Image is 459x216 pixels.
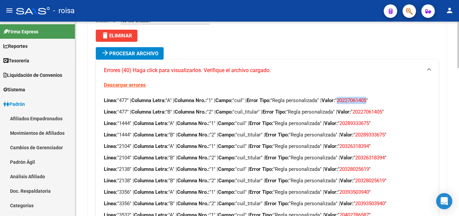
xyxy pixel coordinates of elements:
span: 20393503940 [339,189,369,195]
p: "477" | "B" | "2" | "cuil_titular" | "Regla personalizada" | " " [104,108,430,116]
p: "477" | "A" | "1" | "cuil" | "Regla personalizada" | " " [104,97,430,104]
mat-icon: menu [5,6,13,14]
strong: Columna Nro.: [174,97,207,103]
strong: Valor: [337,109,351,115]
p: "2104" | "A" | "1" | "cuil" | "Regla personalizada" | " " [104,143,430,150]
button: Procesar archivo [96,47,164,60]
strong: Error Tipo: [265,200,289,207]
span: Padrón [3,100,25,108]
p: "2138" | "B" | "2" | "cuil_titular" | "Regla personalizada" | " " [104,177,430,184]
strong: Columna Letra: [134,132,168,138]
span: Tesorería [3,57,29,64]
strong: Campo: [215,97,233,103]
strong: Campo: [218,166,235,172]
strong: Campo: [218,200,236,207]
strong: Columna Nro.: [177,189,209,195]
strong: Error Tipo: [249,166,273,172]
strong: Línea: [104,178,117,184]
mat-icon: delete [101,31,109,39]
p: "2138" | "A" | "1" | "cuil" | "Regla personalizada" | " " [104,165,430,173]
strong: Valor: [340,178,353,184]
span: Eliminar [101,33,132,39]
strong: Línea: [104,120,117,126]
strong: Línea: [104,132,117,138]
mat-icon: person [446,6,454,14]
span: 20289333675 [339,120,369,126]
span: Liquidación de Convenios [3,71,62,79]
strong: Valor: [340,132,353,138]
strong: Valor: [324,120,338,126]
strong: Campo: [216,109,233,115]
span: - roisa [53,3,75,18]
span: 20393503940 [355,200,385,207]
span: 20289333675 [355,132,385,138]
strong: Campo: [218,178,236,184]
p: "1444" | "B" | "2" | "cuil_titular" | "Regla personalizada" | " " [104,131,430,138]
mat-icon: arrow_forward [101,49,109,57]
strong: Columna Letra: [134,200,168,207]
strong: Línea: [104,166,117,172]
strong: Columna Letra: [134,189,168,195]
strong: Error Tipo: [265,132,289,138]
strong: Línea: [104,97,117,103]
strong: Columna Letra: [134,178,168,184]
strong: Columna Letra: [131,109,166,115]
strong: Valor: [324,189,338,195]
span: 20328025619 [355,178,385,184]
strong: Campo: [218,189,235,195]
strong: Línea: [104,155,117,161]
strong: Columna Nro.: [175,109,207,115]
strong: Columna Nro.: [177,120,209,126]
strong: Error Tipo: [249,120,273,126]
p: "3356" | "A" | "1" | "cuil" | "Regla personalizada" | " " [104,188,430,196]
strong: Valor: [340,200,353,207]
p: "3356" | "B" | "2" | "cuil_titular" | "Regla personalizada" | " " [104,200,430,207]
strong: Columna Nro.: [177,166,209,172]
span: 20326318394 [339,143,369,149]
strong: Columna Nro.: [177,155,210,161]
strong: Columna Letra: [134,120,168,126]
strong: Línea: [104,143,117,149]
strong: Columna Letra: [134,143,168,149]
mat-expansion-panel-header: Errores (40) Haga click para visualizarlos. Verifique el archivo cargado. [96,60,438,81]
strong: Campo: [218,120,235,126]
strong: Columna Letra: [134,155,168,161]
span: Errores (40) Haga click para visualizarlos. Verifique el archivo cargado. [104,67,271,74]
span: Reportes [3,42,28,50]
div: Open Intercom Messenger [436,193,452,209]
p: "1444" | "A" | "1" | "cuil" | "Regla personalizada" | " " [104,120,430,127]
strong: Error Tipo: [265,155,289,161]
strong: Valor: [324,143,338,149]
span: Firma Express [3,28,38,35]
a: Descargar errores [104,82,146,88]
span: 20227061405 [352,109,382,115]
strong: Columna Letra: [131,97,166,103]
strong: Campo: [218,155,236,161]
button: Eliminar [96,30,137,42]
strong: Línea: [104,189,117,195]
span: Sistema [3,86,25,93]
span: 20227061405 [337,97,366,103]
span: Procesar archivo [109,51,158,57]
strong: Columna Nro.: [177,178,210,184]
strong: Valor: [340,155,353,161]
strong: Valor: [324,166,338,172]
strong: Línea: [104,109,117,115]
strong: Columna Letra: [134,166,168,172]
strong: Campo: [218,132,236,138]
strong: Error Tipo: [247,97,270,103]
span: 20328025619 [339,166,369,172]
strong: Columna Nro.: [177,200,210,207]
strong: Línea: [104,200,117,207]
strong: Columna Nro.: [177,132,210,138]
strong: Error Tipo: [265,178,289,184]
strong: Error Tipo: [249,143,273,149]
strong: Error Tipo: [249,189,273,195]
p: "2104" | "B" | "2" | "cuil_titular" | "Regla personalizada" | " " [104,154,430,161]
strong: Error Tipo: [262,109,286,115]
span: 20326318394 [355,155,385,161]
strong: Campo: [218,143,235,149]
strong: Valor: [322,97,335,103]
strong: Columna Nro.: [177,143,209,149]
